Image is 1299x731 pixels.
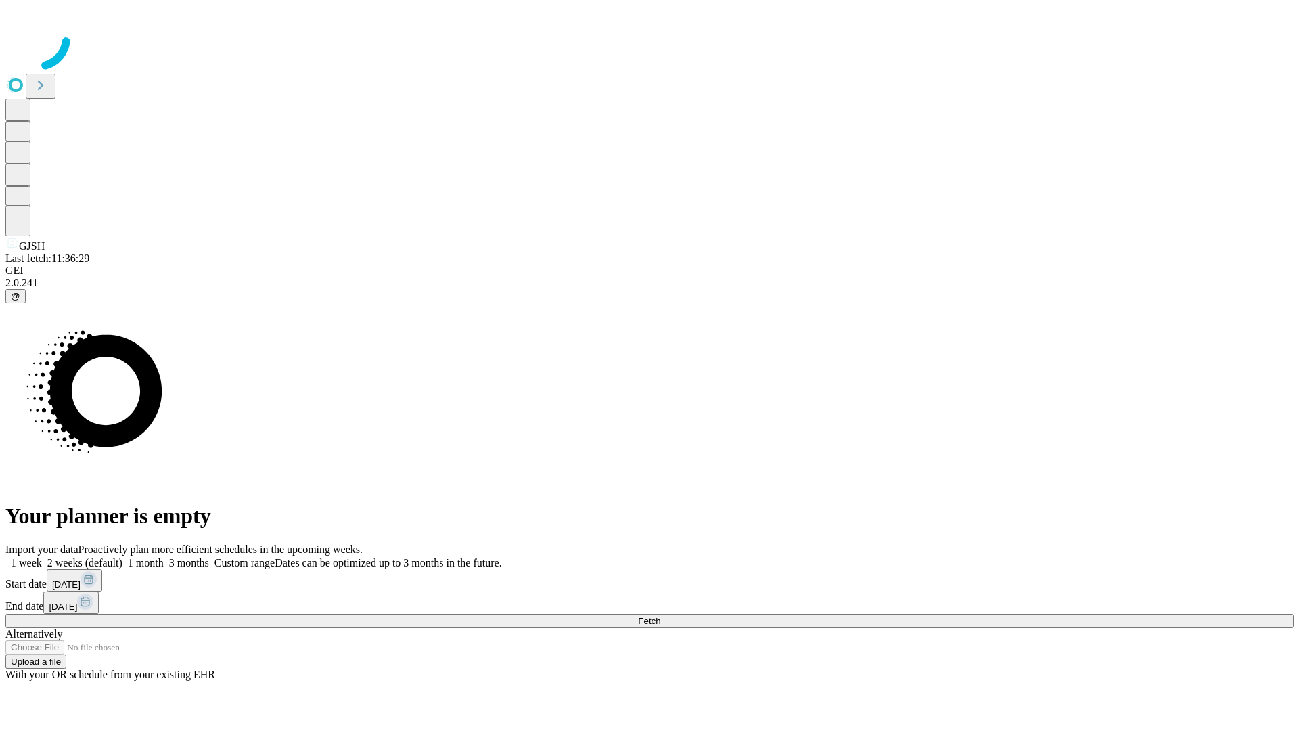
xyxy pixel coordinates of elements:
[5,504,1294,529] h1: Your planner is empty
[5,614,1294,628] button: Fetch
[5,289,26,303] button: @
[5,669,215,680] span: With your OR schedule from your existing EHR
[5,265,1294,277] div: GEI
[169,557,209,569] span: 3 months
[5,592,1294,614] div: End date
[5,544,78,555] span: Import your data
[43,592,99,614] button: [DATE]
[5,252,89,264] span: Last fetch: 11:36:29
[638,616,660,626] span: Fetch
[52,579,81,590] span: [DATE]
[5,277,1294,289] div: 2.0.241
[275,557,501,569] span: Dates can be optimized up to 3 months in the future.
[214,557,275,569] span: Custom range
[11,557,42,569] span: 1 week
[5,628,62,640] span: Alternatively
[47,569,102,592] button: [DATE]
[49,602,77,612] span: [DATE]
[19,240,45,252] span: GJSH
[5,655,66,669] button: Upload a file
[5,569,1294,592] div: Start date
[78,544,363,555] span: Proactively plan more efficient schedules in the upcoming weeks.
[128,557,164,569] span: 1 month
[47,557,122,569] span: 2 weeks (default)
[11,291,20,301] span: @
